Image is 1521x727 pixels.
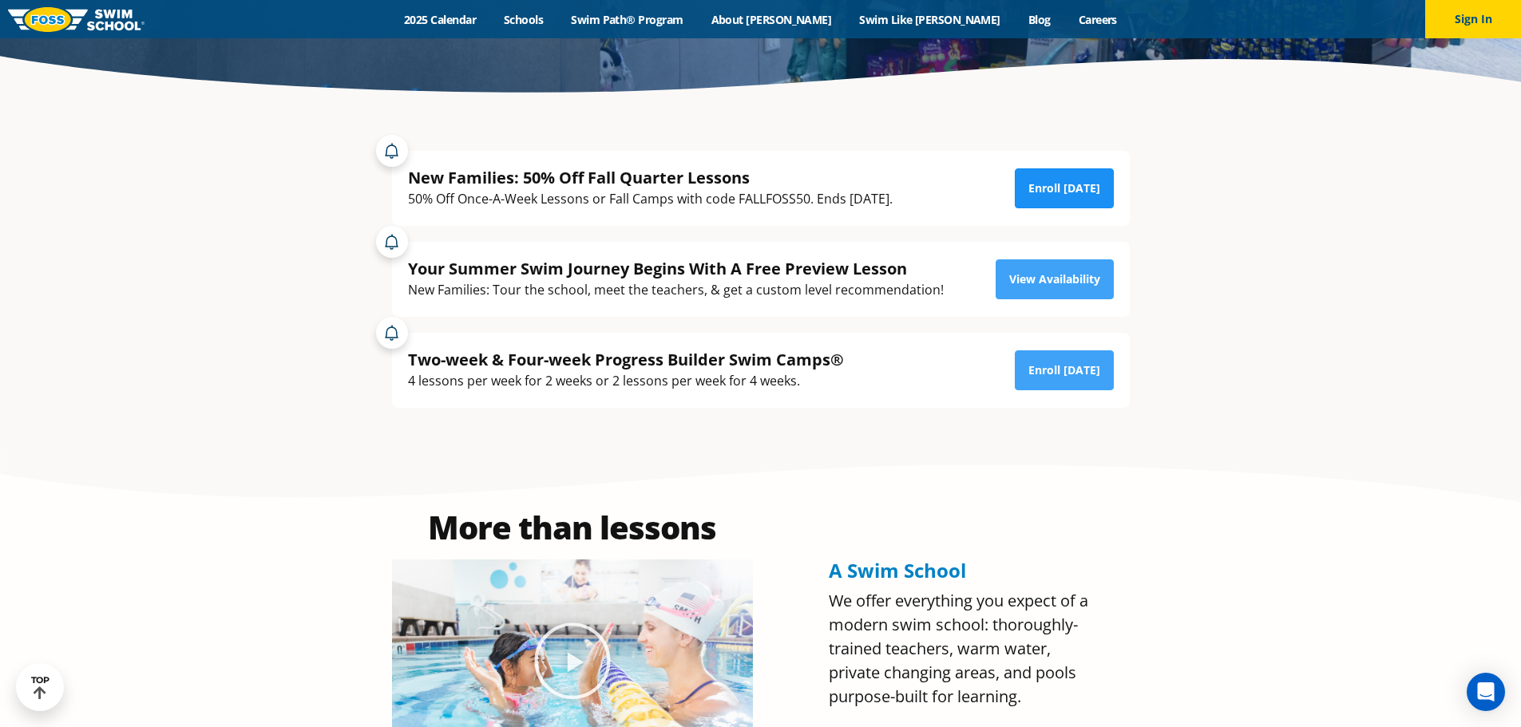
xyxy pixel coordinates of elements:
[408,167,893,188] div: New Families: 50% Off Fall Quarter Lessons
[31,675,50,700] div: TOP
[557,12,697,27] a: Swim Path® Program
[996,259,1114,299] a: View Availability
[408,279,944,301] div: New Families: Tour the school, meet the teachers, & get a custom level recommendation!
[408,258,944,279] div: Your Summer Swim Journey Begins With A Free Preview Lesson
[408,370,844,392] div: 4 lessons per week for 2 weeks or 2 lessons per week for 4 weeks.
[533,621,612,701] div: Play Video about Olympian Regan Smith, FOSS
[490,12,557,27] a: Schools
[1015,350,1114,390] a: Enroll [DATE]
[829,590,1088,707] span: We offer everything you expect of a modern swim school: thoroughly-trained teachers, warm water, ...
[829,557,966,583] span: A Swim School
[8,7,145,32] img: FOSS Swim School Logo
[1467,673,1505,711] div: Open Intercom Messenger
[408,349,844,370] div: Two-week & Four-week Progress Builder Swim Camps®
[1064,12,1131,27] a: Careers
[697,12,846,27] a: About [PERSON_NAME]
[1014,12,1064,27] a: Blog
[1015,168,1114,208] a: Enroll [DATE]
[390,12,490,27] a: 2025 Calendar
[392,512,753,543] h2: More than lessons
[408,188,893,210] div: 50% Off Once-A-Week Lessons or Fall Camps with code FALLFOSS50. Ends [DATE].
[846,12,1015,27] a: Swim Like [PERSON_NAME]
